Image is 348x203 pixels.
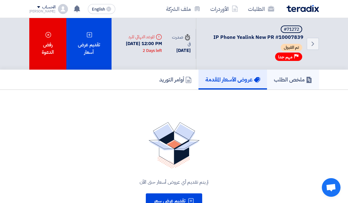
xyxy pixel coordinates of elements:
span: تم القبول [281,44,302,51]
div: 2 Days left [143,48,162,54]
img: profile_test.png [58,4,68,14]
a: أوامر التوريد [152,70,198,90]
div: الموعد النهائي للرد [117,34,162,40]
h5: ملخص الطلب [274,76,312,83]
h5: عروض الأسعار المقدمة [205,76,260,83]
div: الحساب [42,5,55,10]
span: مهم جدا [278,54,293,60]
a: الطلبات [243,2,279,16]
div: لم يتم تقديم أي عروض أسعار حتى الآن [37,178,312,186]
h5: IP Phone Yealink New PR #10007839 [204,25,303,41]
a: ملخص الطلب [267,70,319,90]
div: #71272 [284,27,299,32]
a: ملف الشركة [161,2,205,16]
div: [DATE] 12:00 PM [117,40,162,54]
div: تقديم عرض أسعار [66,18,111,70]
div: رفض الدعوة [29,18,67,70]
a: الأوردرات [205,2,243,16]
img: No Quotations Found! [149,122,200,168]
div: [DATE] [172,47,191,54]
a: عروض الأسعار المقدمة [198,70,267,90]
div: صدرت في [172,34,191,47]
div: Open chat [322,178,341,197]
img: Teradix logo [287,5,319,12]
h5: أوامر التوريد [159,76,192,83]
button: English [88,4,115,14]
span: English [92,7,105,12]
span: IP Phone Yealink New PR #10007839 [204,34,303,41]
div: [PERSON_NAME] [29,10,56,13]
